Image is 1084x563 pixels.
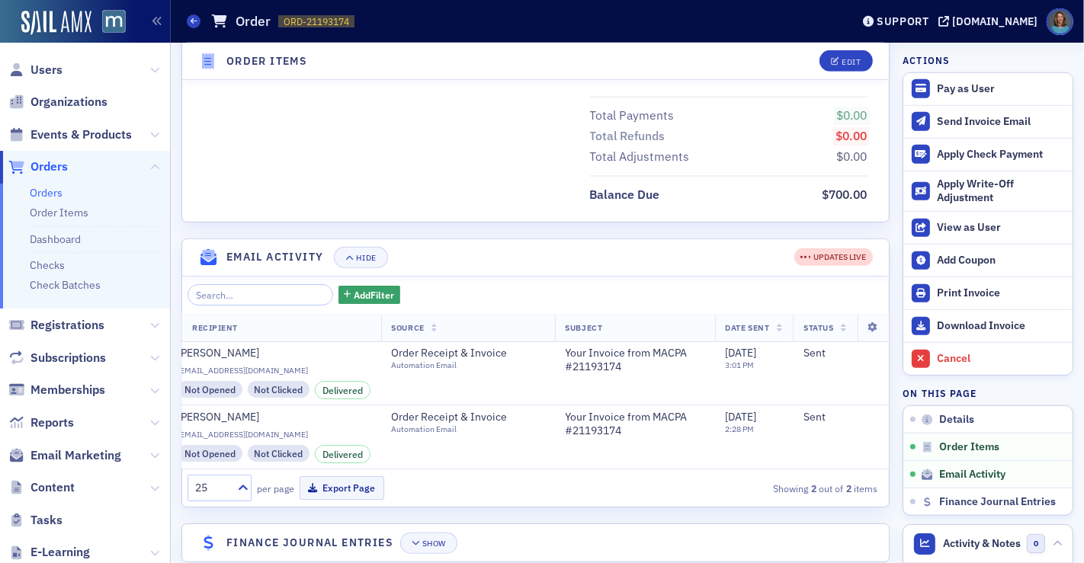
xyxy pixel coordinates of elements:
span: E-Learning [30,544,90,561]
span: Details [939,413,974,427]
button: Apply Check Payment [903,138,1073,171]
span: Email Activity [939,468,1005,481]
div: Not Clicked [248,381,310,398]
a: Organizations [8,94,107,110]
span: Orders [30,158,68,175]
a: Print Invoice [903,277,1073,309]
button: Show [400,533,457,554]
span: Status [803,322,833,333]
div: Apply Write-Off Adjustment [937,178,1065,204]
span: Email Marketing [30,447,121,464]
a: Orders [8,158,68,175]
div: Not Clicked [248,445,310,462]
span: Order Receipt & Invoice [392,411,531,424]
span: [DATE] [726,410,757,424]
div: Show [422,539,446,548]
span: Users [30,62,63,78]
a: Registrations [8,317,104,334]
span: $0.00 [836,128,868,143]
div: UPDATES LIVE [794,248,873,266]
span: $0.00 [837,149,868,164]
span: Add Filter [354,288,394,302]
time: 2:28 PM [726,424,755,434]
a: Check Batches [30,278,101,292]
div: Download Invoice [937,319,1065,333]
span: Reports [30,414,74,431]
a: Download Invoice [903,309,1073,342]
h4: On this page [903,386,1073,400]
button: Add Coupon [903,244,1073,277]
div: Apply Check Payment [937,148,1065,162]
span: Tasks [30,512,63,529]
a: Events & Products [8,126,132,143]
a: View Homepage [91,10,126,36]
span: Total Payments [590,107,680,125]
div: Hide [357,254,377,262]
span: Balance Due [590,186,665,204]
strong: 2 [844,481,855,495]
button: Apply Write-Off Adjustment [903,171,1073,212]
span: Activity & Notes [944,536,1021,552]
span: Order Items [939,440,999,454]
label: per page [257,481,294,495]
div: Sent [803,347,878,360]
h4: Actions [903,53,950,67]
span: $700.00 [823,187,868,202]
div: [DOMAIN_NAME] [952,14,1037,28]
div: Automation Email [392,424,531,434]
a: Email Marketing [8,447,121,464]
a: E-Learning [8,544,90,561]
div: Sent [803,411,878,424]
a: [PERSON_NAME] [178,411,370,424]
h4: Order Items [226,53,307,69]
span: Organizations [30,94,107,110]
div: Pay as User [937,82,1065,96]
a: Users [8,62,63,78]
span: Memberships [30,382,105,398]
div: Print Invoice [937,286,1065,300]
a: Orders [30,186,63,200]
a: Content [8,479,75,496]
button: Edit [819,50,872,72]
span: [EMAIL_ADDRESS][DOMAIN_NAME] [178,430,370,440]
strong: 2 [809,481,819,495]
div: Cancel [937,352,1065,366]
span: Events & Products [30,126,132,143]
div: Support [877,14,929,28]
h1: Order [236,12,271,30]
button: AddFilter [338,286,401,305]
div: Balance Due [590,186,660,204]
div: Total Payments [590,107,675,125]
button: [DOMAIN_NAME] [938,16,1043,27]
span: ORD-21193174 [284,15,349,28]
span: Order Receipt & Invoice [392,347,531,360]
div: 25 [195,480,229,496]
a: Subscriptions [8,350,106,366]
span: Total Adjustments [590,148,695,166]
a: Memberships [8,382,105,398]
a: Order Receipt & InvoiceAutomation Email [392,347,544,370]
button: Cancel [903,342,1073,375]
span: 0 [1027,534,1046,553]
a: Tasks [8,512,63,529]
div: Automation Email [392,360,531,370]
a: Reports [8,414,74,431]
span: Subject [566,322,603,333]
span: $0.00 [837,107,868,123]
div: Showing out of items [659,481,878,495]
div: Add Coupon [937,254,1065,267]
input: Search… [188,284,333,305]
span: [DATE] [726,346,757,360]
span: [EMAIL_ADDRESS][DOMAIN_NAME] [178,366,370,376]
span: Finance Journal Entries [939,495,1056,509]
span: Content [30,479,75,496]
button: Hide [334,247,387,268]
div: Not Opened [178,381,242,398]
img: SailAMX [21,11,91,35]
div: Send Invoice Email [937,115,1065,129]
div: Delivered [315,445,370,463]
button: Export Page [300,476,384,500]
span: Date Sent [726,322,770,333]
button: View as User [903,211,1073,244]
